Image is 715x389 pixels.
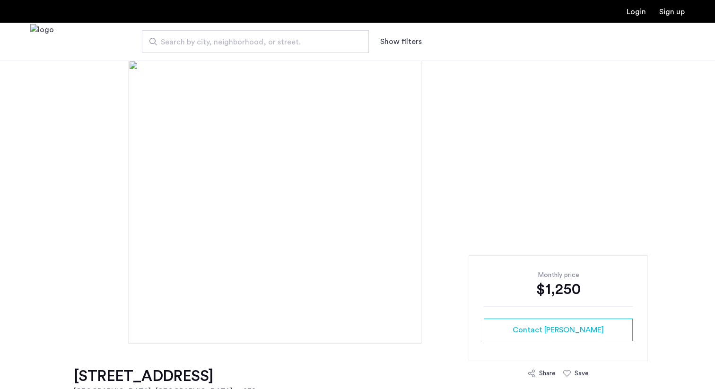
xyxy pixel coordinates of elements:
[142,30,369,53] input: Apartment Search
[30,24,54,60] img: logo
[484,270,633,280] div: Monthly price
[74,367,256,386] h1: [STREET_ADDRESS]
[161,36,342,48] span: Search by city, neighborhood, or street.
[575,369,589,378] div: Save
[627,8,646,16] a: Login
[513,324,604,336] span: Contact [PERSON_NAME]
[484,319,633,341] button: button
[484,280,633,299] div: $1,250
[659,8,685,16] a: Registration
[539,369,556,378] div: Share
[380,36,422,47] button: Show or hide filters
[30,24,54,60] a: Cazamio Logo
[129,61,586,344] img: [object%20Object]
